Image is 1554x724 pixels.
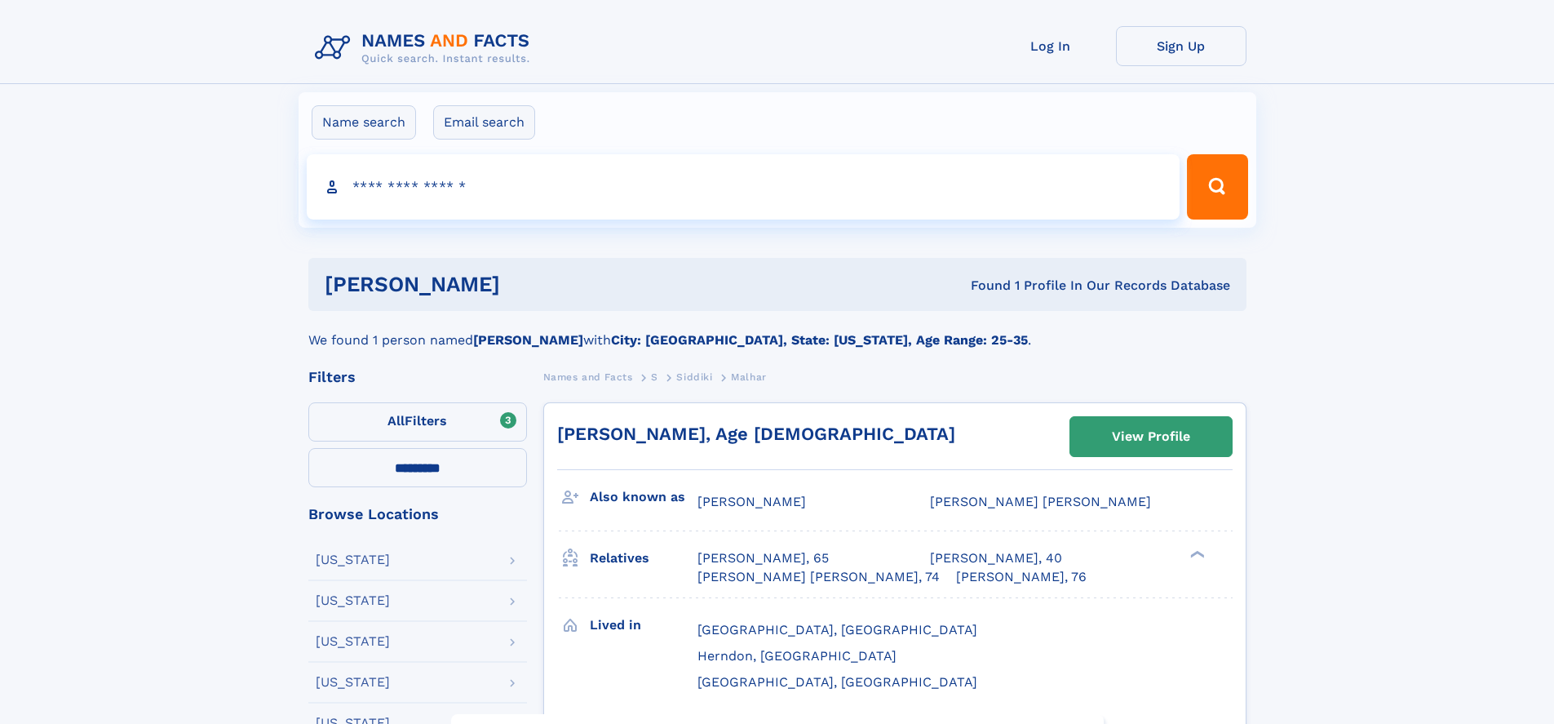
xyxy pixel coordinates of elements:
span: Malhar [731,371,767,383]
span: [GEOGRAPHIC_DATA], [GEOGRAPHIC_DATA] [697,674,977,690]
a: Siddiki [676,366,712,387]
span: All [387,413,405,429]
a: Log In [985,26,1116,66]
a: [PERSON_NAME], 76 [956,568,1087,586]
a: Sign Up [1116,26,1246,66]
div: Browse Locations [308,507,527,522]
div: [US_STATE] [316,594,390,607]
input: search input [307,154,1180,220]
span: [PERSON_NAME] [PERSON_NAME] [930,494,1151,509]
h3: Also known as [590,483,697,511]
h3: Relatives [590,544,697,572]
span: [PERSON_NAME] [697,494,806,509]
div: View Profile [1112,418,1190,455]
b: [PERSON_NAME] [473,332,583,348]
a: S [651,366,658,387]
label: Email search [433,105,535,140]
button: Search Button [1187,154,1247,220]
span: [GEOGRAPHIC_DATA], [GEOGRAPHIC_DATA] [697,622,977,637]
div: Found 1 Profile In Our Records Database [735,277,1230,295]
div: [US_STATE] [316,635,390,648]
span: S [651,371,658,383]
span: Herndon, [GEOGRAPHIC_DATA] [697,648,897,664]
label: Name search [312,105,416,140]
a: [PERSON_NAME], Age [DEMOGRAPHIC_DATA] [557,424,955,444]
b: City: [GEOGRAPHIC_DATA], State: [US_STATE], Age Range: 25-35 [611,332,1028,348]
a: [PERSON_NAME], 65 [697,549,829,567]
div: ❯ [1186,549,1206,560]
a: View Profile [1070,417,1232,456]
label: Filters [308,402,527,442]
div: [US_STATE] [316,553,390,566]
a: [PERSON_NAME], 40 [930,549,1062,567]
span: Siddiki [676,371,712,383]
h1: [PERSON_NAME] [325,274,736,295]
h3: Lived in [590,611,697,639]
img: Logo Names and Facts [308,26,543,70]
a: Names and Facts [543,366,633,387]
div: Filters [308,370,527,384]
div: We found 1 person named with . [308,311,1246,350]
div: [US_STATE] [316,676,390,689]
a: [PERSON_NAME] [PERSON_NAME], 74 [697,568,940,586]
